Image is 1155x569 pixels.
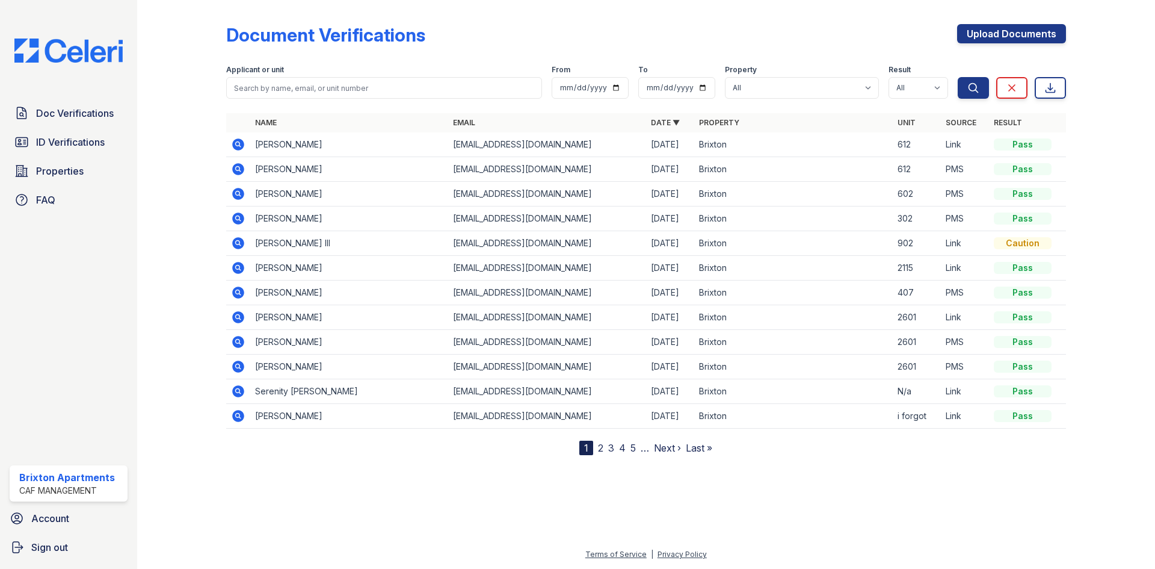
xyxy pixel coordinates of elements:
[694,207,892,231] td: Brixton
[893,379,941,404] td: N/a
[994,213,1052,225] div: Pass
[694,132,892,157] td: Brixton
[941,182,989,207] td: PMS
[694,379,892,404] td: Brixton
[651,118,680,127] a: Date ▼
[893,355,941,379] td: 2601
[250,231,448,256] td: [PERSON_NAME] III
[453,118,475,127] a: Email
[898,118,916,127] a: Unit
[646,182,694,207] td: [DATE]
[448,256,646,281] td: [EMAIL_ADDRESS][DOMAIN_NAME]
[994,237,1052,249] div: Caution
[941,256,989,281] td: Link
[646,379,694,404] td: [DATE]
[226,77,542,99] input: Search by name, email, or unit number
[893,157,941,182] td: 612
[994,138,1052,151] div: Pass
[651,550,653,559] div: |
[941,305,989,330] td: Link
[946,118,976,127] a: Source
[646,132,694,157] td: [DATE]
[226,24,425,46] div: Document Verifications
[694,256,892,281] td: Brixton
[893,305,941,330] td: 2601
[250,281,448,305] td: [PERSON_NAME]
[694,404,892,429] td: Brixton
[893,404,941,429] td: i forgot
[646,207,694,231] td: [DATE]
[5,39,132,63] img: CE_Logo_Blue-a8612792a0a2168367f1c8372b55b34899dd931a85d93a1a3d3e32e68fde9ad4.png
[646,281,694,305] td: [DATE]
[994,385,1052,397] div: Pass
[448,305,646,330] td: [EMAIL_ADDRESS][DOMAIN_NAME]
[893,256,941,281] td: 2115
[941,231,989,256] td: Link
[250,182,448,207] td: [PERSON_NAME]
[893,330,941,355] td: 2601
[694,330,892,355] td: Brixton
[994,287,1052,299] div: Pass
[36,164,84,178] span: Properties
[552,65,570,75] label: From
[994,163,1052,175] div: Pass
[893,281,941,305] td: 407
[994,188,1052,200] div: Pass
[941,404,989,429] td: Link
[250,157,448,182] td: [PERSON_NAME]
[36,193,55,207] span: FAQ
[250,355,448,379] td: [PERSON_NAME]
[646,256,694,281] td: [DATE]
[654,442,681,454] a: Next ›
[893,182,941,207] td: 602
[630,442,636,454] a: 5
[646,305,694,330] td: [DATE]
[5,506,132,530] a: Account
[893,207,941,231] td: 302
[19,470,115,485] div: Brixton Apartments
[893,231,941,256] td: 902
[941,379,989,404] td: Link
[646,404,694,429] td: [DATE]
[31,540,68,555] span: Sign out
[699,118,739,127] a: Property
[250,404,448,429] td: [PERSON_NAME]
[585,550,647,559] a: Terms of Service
[250,207,448,231] td: [PERSON_NAME]
[10,130,128,154] a: ID Verifications
[19,485,115,497] div: CAF Management
[10,188,128,212] a: FAQ
[941,207,989,231] td: PMS
[694,182,892,207] td: Brixton
[994,336,1052,348] div: Pass
[941,157,989,182] td: PMS
[31,511,69,526] span: Account
[994,262,1052,274] div: Pass
[250,256,448,281] td: [PERSON_NAME]
[646,157,694,182] td: [DATE]
[448,355,646,379] td: [EMAIL_ADDRESS][DOMAIN_NAME]
[694,355,892,379] td: Brixton
[694,305,892,330] td: Brixton
[725,65,757,75] label: Property
[448,182,646,207] td: [EMAIL_ADDRESS][DOMAIN_NAME]
[448,330,646,355] td: [EMAIL_ADDRESS][DOMAIN_NAME]
[250,330,448,355] td: [PERSON_NAME]
[941,281,989,305] td: PMS
[641,441,649,455] span: …
[646,330,694,355] td: [DATE]
[448,132,646,157] td: [EMAIL_ADDRESS][DOMAIN_NAME]
[250,379,448,404] td: Serenity [PERSON_NAME]
[694,281,892,305] td: Brixton
[646,231,694,256] td: [DATE]
[255,118,277,127] a: Name
[5,535,132,559] a: Sign out
[36,106,114,120] span: Doc Verifications
[598,442,603,454] a: 2
[226,65,284,75] label: Applicant or unit
[448,231,646,256] td: [EMAIL_ADDRESS][DOMAIN_NAME]
[694,157,892,182] td: Brixton
[994,118,1022,127] a: Result
[994,311,1052,323] div: Pass
[941,355,989,379] td: PMS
